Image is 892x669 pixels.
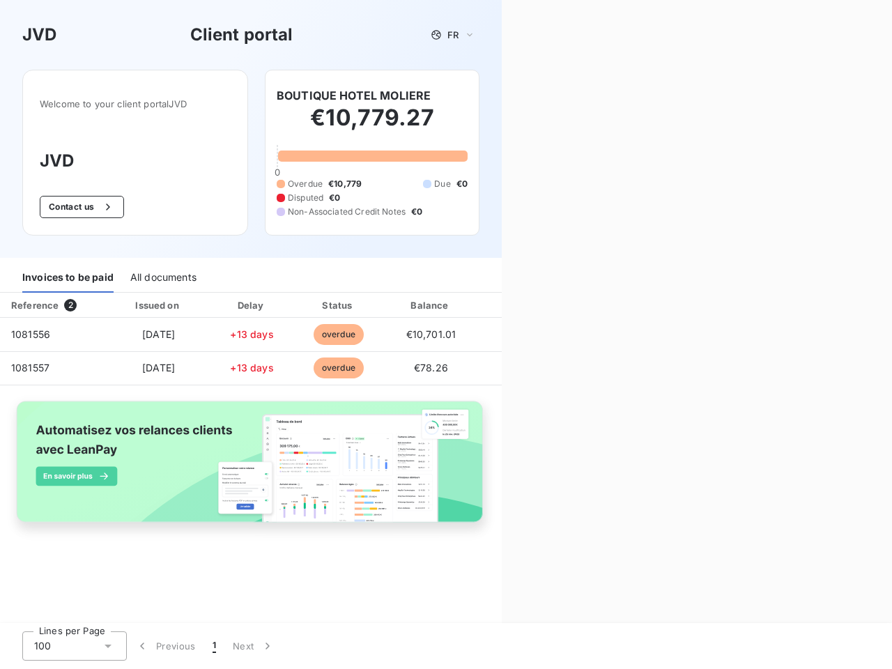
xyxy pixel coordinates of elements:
[434,178,450,190] span: Due
[314,357,364,378] span: overdue
[110,298,206,312] div: Issued on
[142,362,175,374] span: [DATE]
[314,324,364,345] span: overdue
[406,328,456,340] span: €10,701.01
[230,328,273,340] span: +13 days
[277,87,431,104] h6: BOUTIQUE HOTEL MOLIERE
[40,148,231,174] h3: JVD
[22,22,56,47] h3: JVD
[288,192,323,204] span: Disputed
[329,192,340,204] span: €0
[11,300,59,311] div: Reference
[456,178,468,190] span: €0
[34,639,51,653] span: 100
[447,29,459,40] span: FR
[130,263,197,293] div: All documents
[190,22,293,47] h3: Client portal
[213,298,292,312] div: Delay
[127,631,204,661] button: Previous
[328,178,362,190] span: €10,779
[288,178,323,190] span: Overdue
[275,167,280,178] span: 0
[6,394,496,543] img: banner
[22,263,114,293] div: Invoices to be paid
[230,362,273,374] span: +13 days
[385,298,476,312] div: Balance
[411,206,422,218] span: €0
[414,362,448,374] span: €78.26
[11,362,49,374] span: 1081557
[277,104,468,146] h2: €10,779.27
[40,98,231,109] span: Welcome to your client portal JVD
[142,328,175,340] span: [DATE]
[213,639,216,653] span: 1
[297,298,380,312] div: Status
[288,206,406,218] span: Non-Associated Credit Notes
[224,631,283,661] button: Next
[40,196,124,218] button: Contact us
[204,631,224,661] button: 1
[482,298,552,312] div: PDF
[11,328,50,340] span: 1081556
[64,299,77,312] span: 2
